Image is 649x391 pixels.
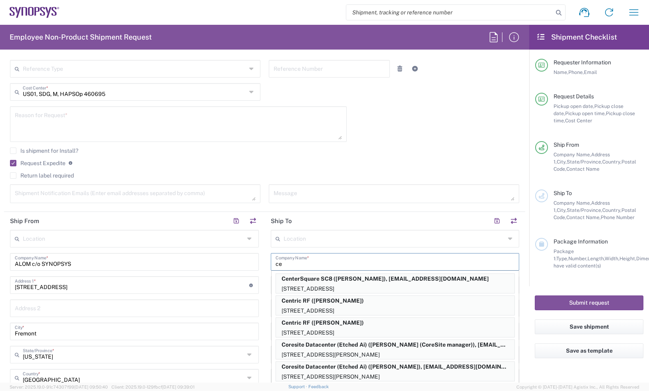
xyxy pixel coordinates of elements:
[554,200,591,206] span: Company Name,
[346,5,553,20] input: Shipment, tracking or reference number
[605,255,619,261] span: Width,
[554,142,579,148] span: Ship From
[565,118,592,124] span: Cost Center
[567,159,602,165] span: State/Province,
[568,255,587,261] span: Number,
[10,148,78,154] label: Is shipment for Install?
[557,207,567,213] span: City,
[111,385,195,389] span: Client: 2025.19.0-129fbcf
[10,172,74,179] label: Return label required
[556,255,568,261] span: Type,
[554,93,594,100] span: Request Details
[565,110,606,116] span: Pickup open time,
[602,159,621,165] span: Country,
[276,372,514,382] p: [STREET_ADDRESS][PERSON_NAME]
[554,152,591,158] span: Company Name,
[554,248,574,261] span: Package 1:
[10,385,108,389] span: Server: 2025.19.0-91c74307f99
[276,362,514,372] p: Coresite Datacenter (Etched Ai) (Lisa Young), lyoung@synopsys.com
[276,340,514,350] p: Coresite Datacenter (Etched Ai) (Carlos (CoreSite manager)), lyoung@synopsys.com
[276,328,514,338] p: [STREET_ADDRESS]
[276,296,514,306] p: Centric RF (Charles Kang)
[557,159,567,165] span: City,
[554,59,611,66] span: Requester Information
[587,255,605,261] span: Length,
[602,207,621,213] span: Country,
[394,63,405,74] a: Remove Reference
[566,214,601,220] span: Contact Name,
[619,255,636,261] span: Height,
[554,190,572,196] span: Ship To
[601,214,635,220] span: Phone Number
[162,385,195,389] span: [DATE] 09:39:01
[271,217,292,225] h2: Ship To
[10,217,39,225] h2: Ship From
[276,274,514,284] p: CenterSquare SC8 (George Garcia), ggarcia@synopsys.com
[535,343,643,358] button: Save as template
[276,350,514,360] p: [STREET_ADDRESS][PERSON_NAME]
[536,32,617,42] h2: Shipment Checklist
[566,166,599,172] span: Contact Name
[308,384,329,389] a: Feedback
[554,238,608,245] span: Package Information
[584,69,597,75] span: Email
[554,69,568,75] span: Name,
[568,69,584,75] span: Phone,
[276,306,514,316] p: [STREET_ADDRESS]
[74,385,108,389] span: [DATE] 09:50:40
[10,32,152,42] h2: Employee Non-Product Shipment Request
[10,160,65,166] label: Request Expedite
[288,384,308,389] a: Support
[516,383,639,391] span: Copyright © [DATE]-[DATE] Agistix Inc., All Rights Reserved
[276,284,514,294] p: [STREET_ADDRESS]
[535,319,643,334] button: Save shipment
[554,103,594,109] span: Pickup open date,
[409,63,421,74] a: Add Reference
[567,207,602,213] span: State/Province,
[276,318,514,328] p: Centric RF (Charles Kang)
[535,295,643,310] button: Submit request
